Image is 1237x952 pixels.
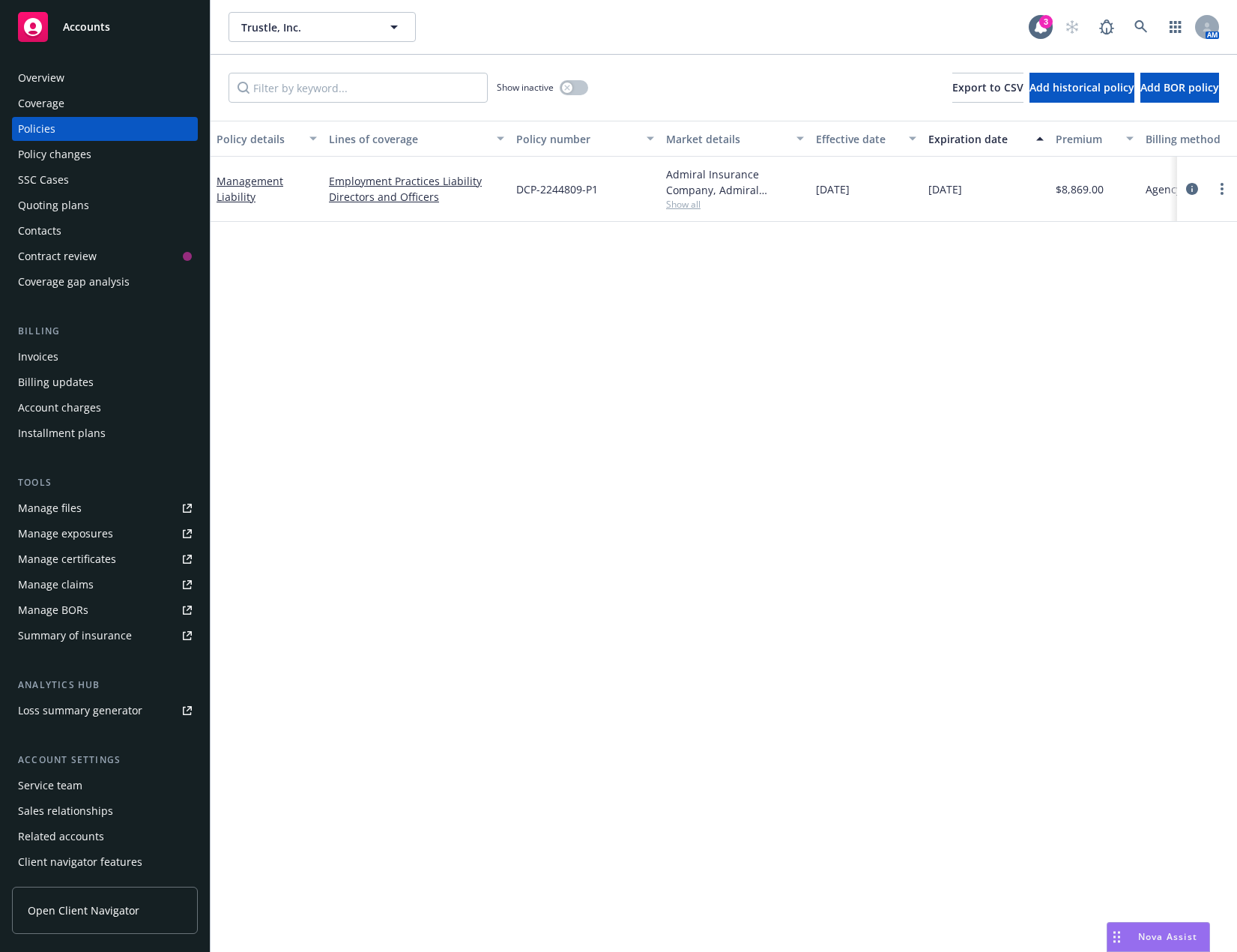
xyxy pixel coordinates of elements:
[816,181,850,197] span: [DATE]
[18,244,97,268] div: Contract review
[18,496,82,520] div: Manage files
[12,396,198,420] a: Account charges
[229,12,416,42] button: Trustle, Inc.
[12,774,198,798] a: Service team
[660,121,810,157] button: Market details
[1107,922,1210,952] button: Nova Assist
[810,121,922,157] button: Effective date
[952,73,1023,103] button: Export to CSV
[12,825,198,849] a: Related accounts
[516,131,638,147] div: Policy number
[516,181,598,197] span: DCP-2244809-P1
[1183,180,1201,198] a: circleInformation
[497,81,554,94] span: Show inactive
[18,370,94,394] div: Billing updates
[12,496,198,520] a: Manage files
[63,21,110,33] span: Accounts
[18,799,113,823] div: Sales relationships
[18,345,58,369] div: Invoices
[217,174,283,204] a: Management Liability
[12,117,198,141] a: Policies
[1092,12,1122,42] a: Report a Bug
[12,699,198,723] a: Loss summary generator
[18,522,113,546] div: Manage exposures
[18,598,88,622] div: Manage BORs
[12,168,198,192] a: SSC Cases
[1057,12,1087,42] a: Start snowing
[928,131,1027,147] div: Expiration date
[666,131,787,147] div: Market details
[18,850,142,874] div: Client navigator features
[1056,131,1117,147] div: Premium
[18,396,101,420] div: Account charges
[18,66,64,90] div: Overview
[18,547,116,571] div: Manage certificates
[666,166,804,198] div: Admiral Insurance Company, Admiral Insurance Group ([PERSON_NAME] Corporation), RT Specialty Insu...
[18,91,64,115] div: Coverage
[1107,923,1126,951] div: Drag to move
[12,421,198,445] a: Installment plans
[510,121,660,157] button: Policy number
[18,219,61,243] div: Contacts
[12,219,198,243] a: Contacts
[12,547,198,571] a: Manage certificates
[12,270,198,294] a: Coverage gap analysis
[329,189,504,205] a: Directors and Officers
[952,80,1023,94] span: Export to CSV
[1138,930,1197,943] span: Nova Assist
[1146,131,1230,147] div: Billing method
[12,573,198,597] a: Manage claims
[1213,180,1231,198] a: more
[1161,12,1191,42] a: Switch app
[12,370,198,394] a: Billing updates
[12,193,198,217] a: Quoting plans
[18,270,130,294] div: Coverage gap analysis
[12,142,198,166] a: Policy changes
[18,699,142,723] div: Loss summary generator
[18,168,69,192] div: SSC Cases
[12,678,198,693] div: Analytics hub
[12,345,198,369] a: Invoices
[1126,12,1156,42] a: Search
[12,598,198,622] a: Manage BORs
[18,573,94,597] div: Manage claims
[816,131,900,147] div: Effective date
[12,324,198,339] div: Billing
[1039,15,1053,28] div: 3
[1140,73,1219,103] button: Add BOR policy
[18,193,89,217] div: Quoting plans
[12,850,198,874] a: Client navigator features
[229,73,488,103] input: Filter by keyword...
[1050,121,1140,157] button: Premium
[18,624,132,648] div: Summary of insurance
[928,181,962,197] span: [DATE]
[922,121,1050,157] button: Expiration date
[12,91,198,115] a: Coverage
[28,903,139,918] span: Open Client Navigator
[12,753,198,768] div: Account settings
[12,244,198,268] a: Contract review
[211,121,323,157] button: Policy details
[18,421,106,445] div: Installment plans
[12,475,198,490] div: Tools
[12,6,198,48] a: Accounts
[1140,80,1219,94] span: Add BOR policy
[1029,80,1134,94] span: Add historical policy
[241,19,371,35] span: Trustle, Inc.
[217,131,300,147] div: Policy details
[1029,73,1134,103] button: Add historical policy
[1056,181,1104,197] span: $8,869.00
[18,825,104,849] div: Related accounts
[666,198,804,211] span: Show all
[329,173,504,189] a: Employment Practices Liability
[18,142,91,166] div: Policy changes
[12,624,198,648] a: Summary of insurance
[12,799,198,823] a: Sales relationships
[12,66,198,90] a: Overview
[18,774,82,798] div: Service team
[12,522,198,546] a: Manage exposures
[18,117,55,141] div: Policies
[323,121,510,157] button: Lines of coverage
[329,131,488,147] div: Lines of coverage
